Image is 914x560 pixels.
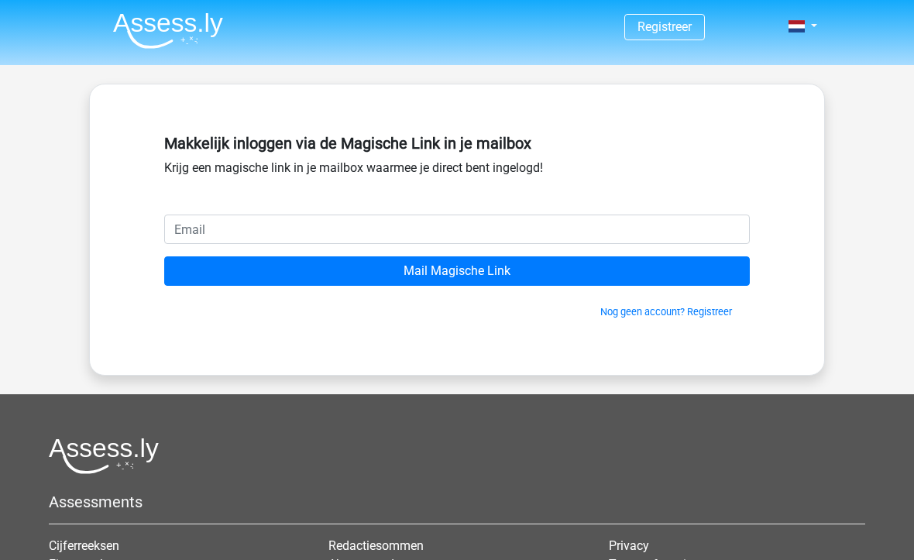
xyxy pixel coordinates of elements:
[637,19,692,34] a: Registreer
[164,134,750,153] h5: Makkelijk inloggen via de Magische Link in je mailbox
[609,538,649,553] a: Privacy
[49,438,159,474] img: Assessly logo
[49,538,119,553] a: Cijferreeksen
[164,128,750,215] div: Krijg een magische link in je mailbox waarmee je direct bent ingelogd!
[328,538,424,553] a: Redactiesommen
[113,12,223,49] img: Assessly
[164,256,750,286] input: Mail Magische Link
[164,215,750,244] input: Email
[49,493,865,511] h5: Assessments
[600,306,732,318] a: Nog geen account? Registreer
